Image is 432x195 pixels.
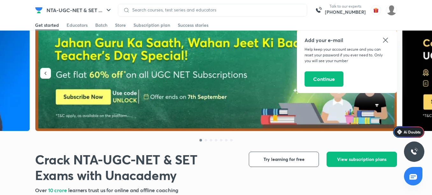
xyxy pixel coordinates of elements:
img: ttu [410,148,418,155]
img: Company Logo [35,6,43,14]
a: Ai Doubts [393,126,424,138]
div: Subscription plan [133,22,170,28]
a: Get started [35,20,59,30]
img: call-us [312,4,325,17]
div: Store [115,22,126,28]
p: Talk to our experts [325,4,366,9]
a: Educators [67,20,88,30]
a: Store [115,20,126,30]
button: View subscription plans [327,152,397,167]
p: Help keep your account secure and you can reset your password if you ever need to. Only you will ... [305,47,389,64]
button: NTA-UGC-NET & SET ... [43,4,116,17]
div: Success stories [178,22,208,28]
a: Success stories [178,20,208,30]
span: Ai Doubts [404,129,421,134]
span: learners trust us for online and offline coaching [68,187,178,193]
a: Subscription plan [133,20,170,30]
button: Try learning for free [249,152,319,167]
span: Try learning for free [263,156,305,162]
img: SHIVANI R [386,5,397,16]
input: Search courses, test series and educators [130,7,302,12]
span: View subscription plans [337,156,386,162]
h1: Crack NTA-UGC-NET & SET Exams with Unacademy [35,152,239,183]
button: Continue [305,71,343,87]
div: Educators [67,22,88,28]
div: Batch [95,22,107,28]
span: 10 crore [48,187,68,193]
img: avatar [371,5,381,15]
h5: Add your e-mail [305,36,389,44]
span: Over [35,187,48,193]
a: Batch [95,20,107,30]
a: [PHONE_NUMBER] [325,9,366,15]
img: Icon [397,129,402,134]
div: Get started [35,22,59,28]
